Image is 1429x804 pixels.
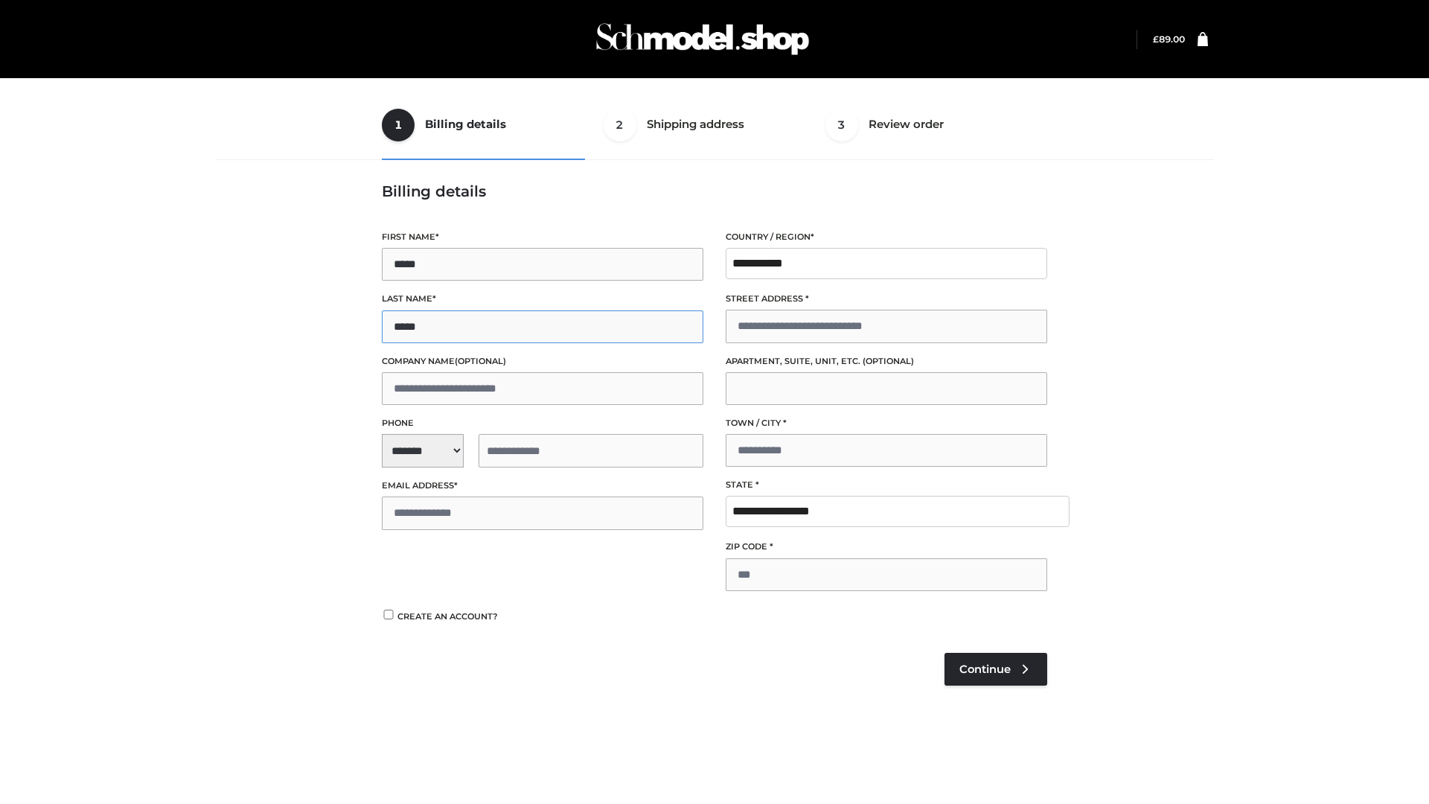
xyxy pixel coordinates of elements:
span: Continue [959,663,1011,676]
bdi: 89.00 [1153,33,1185,45]
input: Create an account? [382,610,395,619]
label: Apartment, suite, unit, etc. [726,354,1047,368]
span: Create an account? [397,611,498,622]
h3: Billing details [382,182,1047,200]
label: Country / Region [726,230,1047,244]
span: (optional) [863,356,914,366]
label: Email address [382,479,703,493]
span: (optional) [455,356,506,366]
label: Street address [726,292,1047,306]
label: First name [382,230,703,244]
label: Town / City [726,416,1047,430]
label: State [726,478,1047,492]
span: £ [1153,33,1159,45]
img: Schmodel Admin 964 [591,10,814,68]
label: Phone [382,416,703,430]
label: Last name [382,292,703,306]
a: Continue [944,653,1047,686]
label: ZIP Code [726,540,1047,554]
a: £89.00 [1153,33,1185,45]
label: Company name [382,354,703,368]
